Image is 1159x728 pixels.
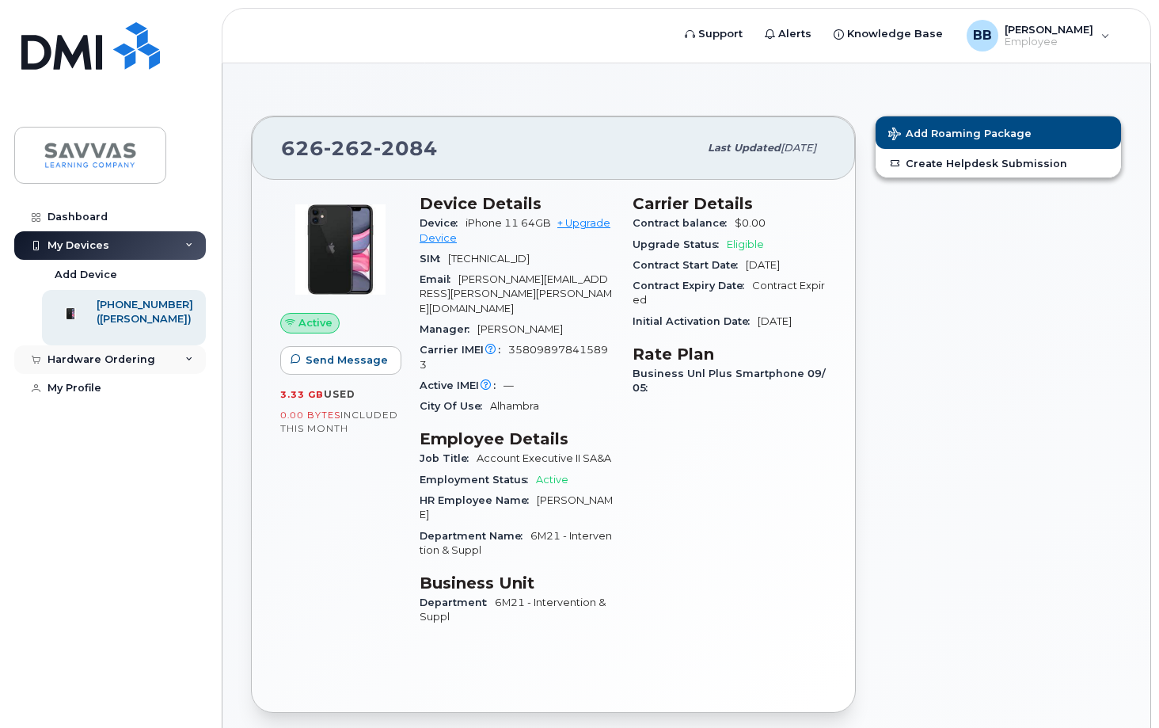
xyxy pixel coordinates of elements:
h3: Carrier Details [633,194,826,213]
span: iPhone 11 64GB [465,217,551,229]
span: Job Title [420,452,477,464]
span: Carrier IMEI [420,344,508,356]
span: used [324,388,355,400]
span: HR Employee Name [420,494,537,506]
span: Contract balance [633,217,735,229]
h3: Device Details [420,194,614,213]
span: 358098978415893 [420,344,608,370]
h3: Business Unit [420,574,614,593]
span: Upgrade Status [633,238,727,250]
span: 626 [281,136,438,160]
a: Create Helpdesk Submission [876,149,1121,177]
span: Device [420,217,465,229]
iframe: Messenger Launcher [1090,659,1147,716]
h3: Rate Plan [633,345,826,364]
span: Last updated [708,142,781,154]
span: Active IMEI [420,379,503,391]
span: Department [420,597,495,608]
span: Business Unl Plus Smartphone 09/05 [633,368,826,394]
span: 6M21 - Intervention & Suppl [420,530,612,556]
span: [DATE] [781,142,816,154]
span: — [503,379,514,391]
span: Alhambra [490,400,539,412]
span: Account Executive II SA&A [477,452,611,464]
span: Contract Expiry Date [633,280,752,292]
span: 6M21 - Intervention & Suppl [420,597,606,623]
span: [DATE] [746,259,780,271]
span: SIM [420,253,448,265]
span: Add Roaming Package [888,128,1032,143]
a: + Upgrade Device [420,217,610,243]
span: 3.33 GB [280,389,324,400]
span: Contract Start Date [633,259,746,271]
img: iPhone_11.jpg [293,202,388,297]
span: Email [420,273,458,285]
span: Manager [420,323,477,335]
span: Send Message [306,353,388,368]
button: Add Roaming Package [876,116,1121,149]
span: Initial Activation Date [633,315,758,327]
span: 0.00 Bytes [280,410,340,421]
span: [TECHNICAL_ID] [448,253,530,265]
span: 262 [324,136,374,160]
span: [PERSON_NAME] [477,323,563,335]
span: 2084 [374,136,438,160]
span: Employment Status [420,474,536,486]
span: [DATE] [758,315,792,327]
span: City Of Use [420,400,490,412]
span: Eligible [727,238,764,250]
span: Active [536,474,568,486]
button: Send Message [280,346,401,375]
span: Department Name [420,530,530,542]
h3: Employee Details [420,429,614,448]
span: $0.00 [735,217,766,229]
span: [PERSON_NAME][EMAIL_ADDRESS][PERSON_NAME][PERSON_NAME][DOMAIN_NAME] [420,273,612,314]
span: Active [298,315,332,330]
